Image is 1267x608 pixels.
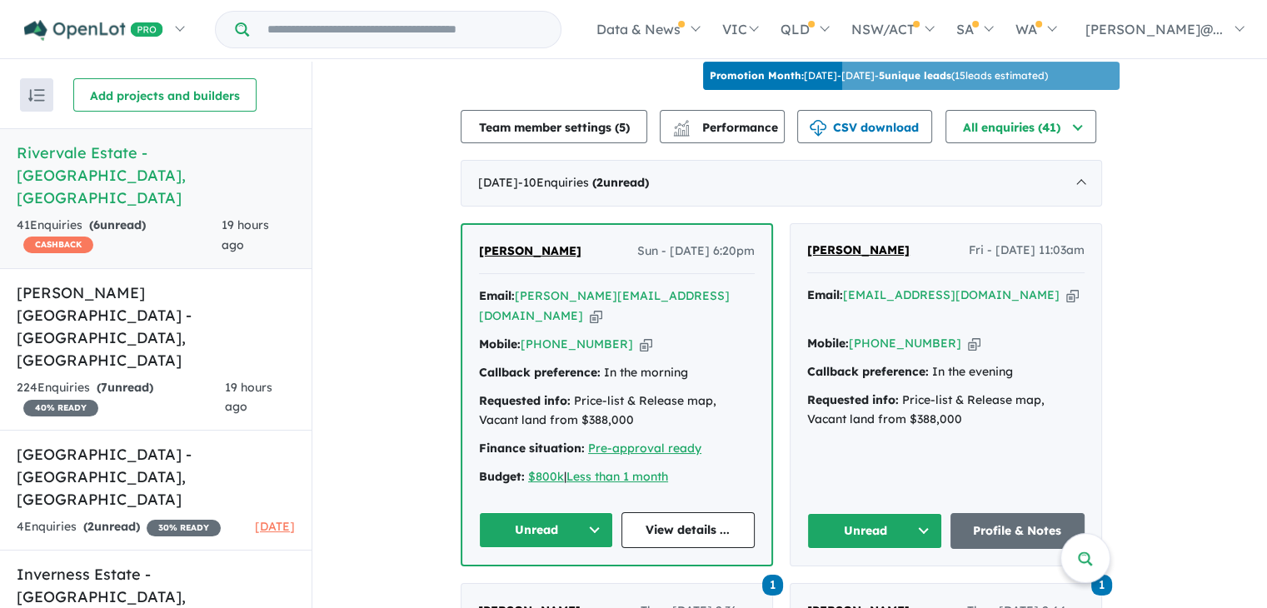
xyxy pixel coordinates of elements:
[23,237,93,253] span: CASHBACK
[590,307,602,325] button: Copy
[843,287,1060,302] a: [EMAIL_ADDRESS][DOMAIN_NAME]
[674,120,689,129] img: line-chart.svg
[619,120,626,135] span: 5
[461,110,647,143] button: Team member settings (5)
[479,363,755,383] div: In the morning
[710,68,1048,83] p: [DATE] - [DATE] - ( 15 leads estimated)
[637,242,755,262] span: Sun - [DATE] 6:20pm
[640,336,652,353] button: Copy
[968,335,980,352] button: Copy
[225,380,272,415] span: 19 hours ago
[807,241,910,261] a: [PERSON_NAME]
[1085,21,1223,37] span: [PERSON_NAME]@...
[807,513,942,549] button: Unread
[1066,287,1079,304] button: Copy
[24,20,163,41] img: Openlot PRO Logo White
[17,216,222,256] div: 41 Enquir ies
[596,175,603,190] span: 2
[479,336,521,351] strong: Mobile:
[87,519,94,534] span: 2
[807,287,843,302] strong: Email:
[461,160,1102,207] div: [DATE]
[762,573,783,596] a: 1
[73,78,257,112] button: Add projects and builders
[566,469,668,484] a: Less than 1 month
[676,120,778,135] span: Performance
[93,217,100,232] span: 6
[479,391,755,431] div: Price-list & Release map, Vacant land from $388,000
[479,243,581,258] span: [PERSON_NAME]
[879,69,951,82] b: 5 unique leads
[673,125,690,136] img: bar-chart.svg
[588,441,701,456] a: Pre-approval ready
[660,110,785,143] button: Performance
[17,282,295,371] h5: [PERSON_NAME][GEOGRAPHIC_DATA] - [GEOGRAPHIC_DATA] , [GEOGRAPHIC_DATA]
[807,392,899,407] strong: Requested info:
[479,288,730,323] a: [PERSON_NAME][EMAIL_ADDRESS][DOMAIN_NAME]
[849,336,961,351] a: [PHONE_NUMBER]
[252,12,557,47] input: Try estate name, suburb, builder or developer
[528,469,564,484] a: $800k
[521,336,633,351] a: [PHONE_NUMBER]
[479,467,755,487] div: |
[592,175,649,190] strong: ( unread)
[807,362,1085,382] div: In the evening
[945,110,1096,143] button: All enquiries (41)
[621,512,756,548] a: View details ...
[17,378,225,418] div: 224 Enquir ies
[479,469,525,484] strong: Budget:
[810,120,826,137] img: download icon
[479,512,613,548] button: Unread
[83,519,140,534] strong: ( unread)
[710,69,804,82] b: Promotion Month:
[17,517,221,537] div: 4 Enquir ies
[17,142,295,209] h5: Rivervale Estate - [GEOGRAPHIC_DATA] , [GEOGRAPHIC_DATA]
[101,380,107,395] span: 7
[479,242,581,262] a: [PERSON_NAME]
[479,288,515,303] strong: Email:
[807,336,849,351] strong: Mobile:
[97,380,153,395] strong: ( unread)
[1091,573,1112,596] a: 1
[479,441,585,456] strong: Finance situation:
[518,175,649,190] span: - 10 Enquir ies
[147,520,221,536] span: 30 % READY
[797,110,932,143] button: CSV download
[807,242,910,257] span: [PERSON_NAME]
[479,365,601,380] strong: Callback preference:
[762,575,783,596] span: 1
[222,217,269,252] span: 19 hours ago
[807,364,929,379] strong: Callback preference:
[807,391,1085,431] div: Price-list & Release map, Vacant land from $388,000
[28,89,45,102] img: sort.svg
[969,241,1085,261] span: Fri - [DATE] 11:03am
[17,443,295,511] h5: [GEOGRAPHIC_DATA] - [GEOGRAPHIC_DATA] , [GEOGRAPHIC_DATA]
[1091,575,1112,596] span: 1
[23,400,98,416] span: 40 % READY
[89,217,146,232] strong: ( unread)
[479,393,571,408] strong: Requested info:
[255,519,295,534] span: [DATE]
[950,513,1085,549] a: Profile & Notes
